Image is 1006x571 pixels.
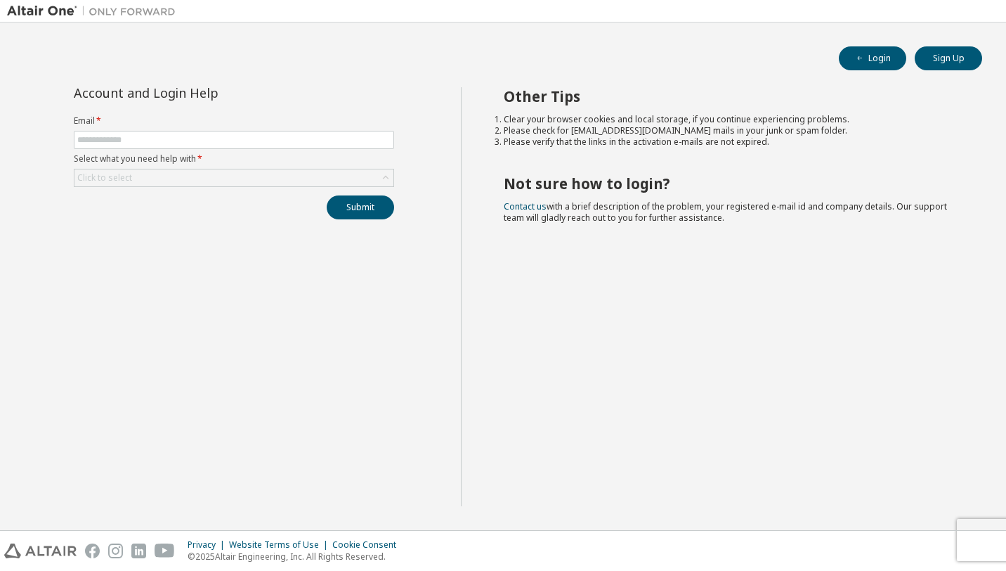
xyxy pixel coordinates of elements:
[74,115,394,127] label: Email
[504,136,958,148] li: Please verify that the links in the activation e-mails are not expired.
[504,200,947,224] span: with a brief description of the problem, your registered e-mail id and company details. Our suppo...
[77,172,132,184] div: Click to select
[327,195,394,219] button: Submit
[504,125,958,136] li: Please check for [EMAIL_ADDRESS][DOMAIN_NAME] mails in your junk or spam folder.
[131,544,146,558] img: linkedin.svg
[155,544,175,558] img: youtube.svg
[332,539,405,551] div: Cookie Consent
[229,539,332,551] div: Website Terms of Use
[74,153,394,165] label: Select what you need help with
[504,174,958,193] h2: Not sure how to login?
[504,87,958,105] h2: Other Tips
[915,46,982,70] button: Sign Up
[85,544,100,558] img: facebook.svg
[7,4,183,18] img: Altair One
[839,46,906,70] button: Login
[74,87,330,98] div: Account and Login Help
[188,551,405,563] p: © 2025 Altair Engineering, Inc. All Rights Reserved.
[4,544,77,558] img: altair_logo.svg
[74,169,393,186] div: Click to select
[108,544,123,558] img: instagram.svg
[504,114,958,125] li: Clear your browser cookies and local storage, if you continue experiencing problems.
[188,539,229,551] div: Privacy
[504,200,547,212] a: Contact us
